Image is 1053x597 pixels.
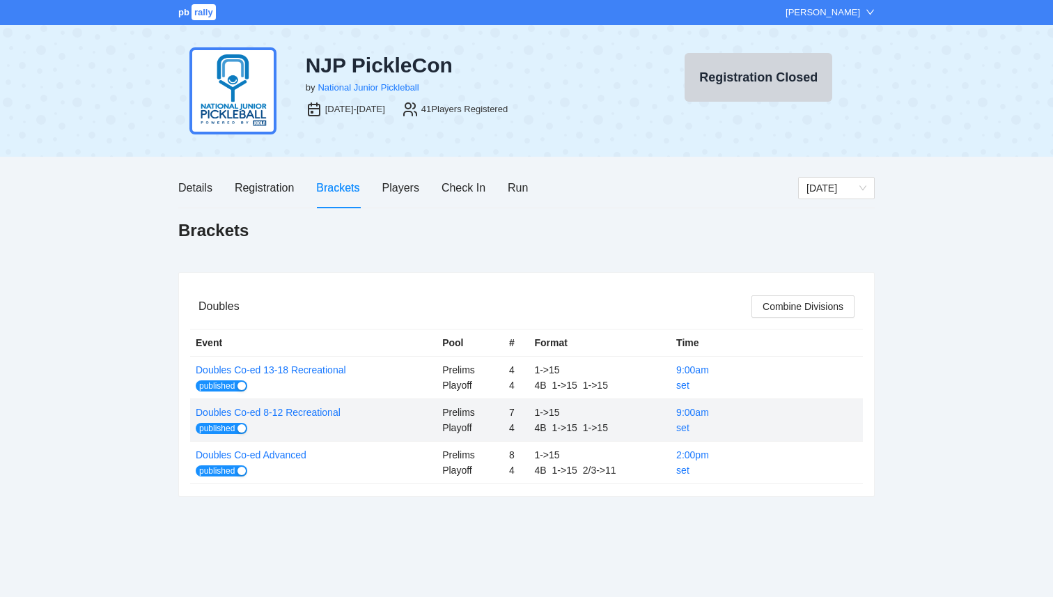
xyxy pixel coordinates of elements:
[189,47,276,134] img: njp-logo2.png
[318,82,419,93] a: National Junior Pickleball
[442,463,498,478] div: Playoff
[763,299,843,314] span: Combine Divisions
[442,362,498,378] div: Prelims
[306,81,315,95] div: by
[509,463,523,478] div: 4
[806,178,866,199] span: Saturday
[178,219,249,242] h1: Brackets
[325,102,385,116] div: [DATE]-[DATE]
[534,362,665,378] div: 1->15
[552,420,577,435] div: 1->15
[508,179,528,196] div: Run
[235,179,294,196] div: Registration
[786,6,860,20] div: [PERSON_NAME]
[676,422,689,433] a: set
[382,179,419,196] div: Players
[509,362,523,378] div: 4
[198,286,751,326] div: Doubles
[199,423,235,434] span: published
[442,378,498,393] div: Playoff
[442,179,485,196] div: Check In
[509,378,523,393] div: 4
[196,407,341,418] a: Doubles Co-ed 8-12 Recreational
[199,465,235,476] span: published
[583,378,608,393] div: 1->15
[685,53,832,102] button: Registration Closed
[178,179,212,196] div: Details
[196,364,346,375] a: Doubles Co-ed 13-18 Recreational
[552,378,577,393] div: 1->15
[509,420,523,435] div: 4
[178,7,218,17] a: pbrally
[178,7,189,17] span: pb
[676,449,709,460] a: 2:00pm
[676,407,709,418] a: 9:00am
[509,335,523,350] div: #
[583,463,616,478] div: 2/3->11
[676,335,732,350] div: Time
[534,378,546,393] div: 4B
[534,335,665,350] div: Format
[676,364,709,375] a: 9:00am
[676,380,689,391] a: set
[442,447,498,463] div: Prelims
[421,102,508,116] div: 41 Players Registered
[442,335,498,350] div: Pool
[196,335,431,350] div: Event
[196,449,306,460] a: Doubles Co-ed Advanced
[534,405,665,420] div: 1->15
[442,405,498,420] div: Prelims
[534,447,665,463] div: 1->15
[509,405,523,420] div: 7
[866,8,875,17] span: down
[583,420,608,435] div: 1->15
[534,420,546,435] div: 4B
[306,53,632,78] div: NJP PickleCon
[442,420,498,435] div: Playoff
[316,179,359,196] div: Brackets
[552,463,577,478] div: 1->15
[534,463,546,478] div: 4B
[192,4,216,20] span: rally
[199,380,235,391] span: published
[751,295,855,318] button: Combine Divisions
[509,447,523,463] div: 8
[676,465,689,476] a: set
